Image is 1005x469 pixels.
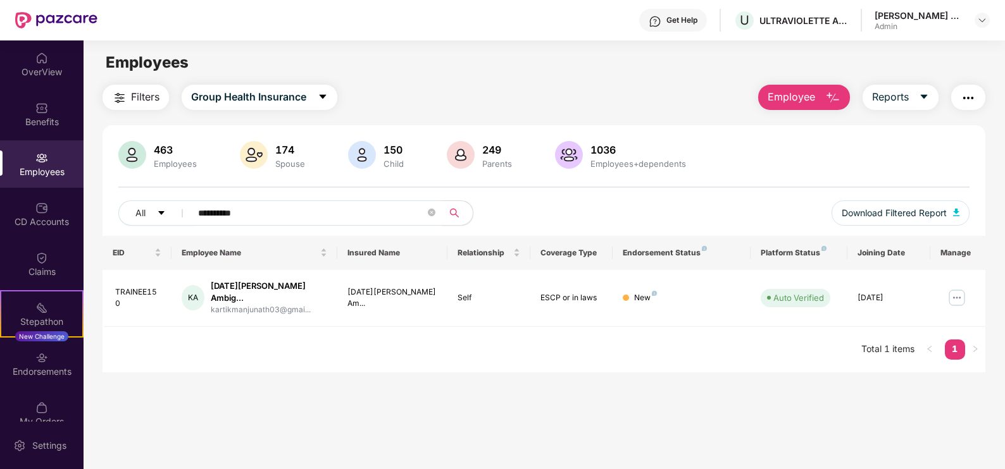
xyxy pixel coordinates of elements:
th: EID [103,236,172,270]
img: svg+xml;base64,PHN2ZyBpZD0iQmVuZWZpdHMiIHhtbG5zPSJodHRwOi8vd3d3LnczLm9yZy8yMDAwL3N2ZyIgd2lkdGg9Ij... [35,102,48,114]
div: [PERSON_NAME] E A [875,9,963,21]
button: Filters [103,85,169,110]
a: 1 [945,339,965,358]
button: Allcaret-down [118,200,196,226]
img: svg+xml;base64,PHN2ZyB4bWxucz0iaHR0cDovL3d3dy53My5vcmcvMjAwMC9zdmciIHdpZHRoPSIyNCIgaGVpZ2h0PSIyNC... [112,90,127,106]
img: svg+xml;base64,PHN2ZyB4bWxucz0iaHR0cDovL3d3dy53My5vcmcvMjAwMC9zdmciIHdpZHRoPSIyNCIgaGVpZ2h0PSIyNC... [961,90,976,106]
div: Auto Verified [773,291,824,304]
span: caret-down [318,92,328,103]
div: Get Help [666,15,697,25]
div: TRAINEE150 [115,286,161,310]
img: svg+xml;base64,PHN2ZyB4bWxucz0iaHR0cDovL3d3dy53My5vcmcvMjAwMC9zdmciIHdpZHRoPSI4IiBoZWlnaHQ9IjgiIH... [821,246,827,251]
div: ESCP or in laws [540,292,603,304]
span: search [442,208,466,218]
div: [DATE][PERSON_NAME] Am... [347,286,437,310]
img: svg+xml;base64,PHN2ZyB4bWxucz0iaHR0cDovL3d3dy53My5vcmcvMjAwMC9zdmciIHdpZHRoPSIyMSIgaGVpZ2h0PSIyMC... [35,301,48,314]
li: Total 1 items [861,339,914,360]
span: Reports [872,89,909,105]
div: kartikmanjunath03@gmai... [211,304,327,316]
button: left [920,339,940,360]
div: New Challenge [15,331,68,341]
img: svg+xml;base64,PHN2ZyBpZD0iRW5kb3JzZW1lbnRzIiB4bWxucz0iaHR0cDovL3d3dy53My5vcmcvMjAwMC9zdmciIHdpZH... [35,351,48,364]
img: svg+xml;base64,PHN2ZyB4bWxucz0iaHR0cDovL3d3dy53My5vcmcvMjAwMC9zdmciIHhtbG5zOnhsaW5rPSJodHRwOi8vd3... [348,141,376,169]
img: svg+xml;base64,PHN2ZyBpZD0iTXlfT3JkZXJzIiBkYXRhLW5hbWU9Ik15IE9yZGVycyIgeG1sbnM9Imh0dHA6Ly93d3cudz... [35,401,48,414]
img: svg+xml;base64,PHN2ZyBpZD0iRHJvcGRvd24tMzJ4MzIiIHhtbG5zPSJodHRwOi8vd3d3LnczLm9yZy8yMDAwL3N2ZyIgd2... [977,15,987,25]
span: Group Health Insurance [191,89,306,105]
button: Reportscaret-down [863,85,939,110]
div: Platform Status [761,248,837,258]
th: Joining Date [847,236,930,270]
div: Employees+dependents [588,159,689,169]
img: svg+xml;base64,PHN2ZyB4bWxucz0iaHR0cDovL3d3dy53My5vcmcvMjAwMC9zdmciIHhtbG5zOnhsaW5rPSJodHRwOi8vd3... [447,141,475,169]
span: close-circle [428,209,435,216]
div: ULTRAVIOLETTE AUTOMOTIVE PRIVATE LIMITED [759,15,848,27]
img: svg+xml;base64,PHN2ZyB4bWxucz0iaHR0cDovL3d3dy53My5vcmcvMjAwMC9zdmciIHhtbG5zOnhsaW5rPSJodHRwOi8vd3... [953,209,959,216]
img: svg+xml;base64,PHN2ZyB4bWxucz0iaHR0cDovL3d3dy53My5vcmcvMjAwMC9zdmciIHhtbG5zOnhsaW5rPSJodHRwOi8vd3... [240,141,268,169]
img: svg+xml;base64,PHN2ZyB4bWxucz0iaHR0cDovL3d3dy53My5vcmcvMjAwMC9zdmciIHdpZHRoPSI4IiBoZWlnaHQ9IjgiIH... [652,291,657,296]
div: [DATE][PERSON_NAME] Ambig... [211,280,327,304]
th: Relationship [447,236,530,270]
img: svg+xml;base64,PHN2ZyBpZD0iQ2xhaW0iIHhtbG5zPSJodHRwOi8vd3d3LnczLm9yZy8yMDAwL3N2ZyIgd2lkdGg9IjIwIi... [35,252,48,264]
img: New Pazcare Logo [15,12,97,28]
span: U [740,13,749,28]
li: Next Page [965,339,985,360]
th: Insured Name [337,236,447,270]
div: Stepathon [1,315,82,328]
div: KA [182,285,204,310]
button: Download Filtered Report [832,200,970,226]
th: Coverage Type [530,236,613,270]
div: Spouse [273,159,308,169]
img: svg+xml;base64,PHN2ZyBpZD0iSG9tZSIgeG1sbnM9Imh0dHA6Ly93d3cudzMub3JnLzIwMDAvc3ZnIiB3aWR0aD0iMjAiIG... [35,52,48,64]
button: Group Health Insurancecaret-down [182,85,337,110]
li: 1 [945,339,965,360]
span: caret-down [157,209,166,219]
div: 249 [480,143,515,156]
img: svg+xml;base64,PHN2ZyB4bWxucz0iaHR0cDovL3d3dy53My5vcmcvMjAwMC9zdmciIHhtbG5zOnhsaW5rPSJodHRwOi8vd3... [118,141,146,169]
div: [DATE] [858,292,920,304]
span: left [926,345,933,353]
span: Employees [106,53,189,71]
div: Parents [480,159,515,169]
img: svg+xml;base64,PHN2ZyB4bWxucz0iaHR0cDovL3d3dy53My5vcmcvMjAwMC9zdmciIHhtbG5zOnhsaW5rPSJodHRwOi8vd3... [825,90,840,106]
div: Settings [28,439,70,452]
img: svg+xml;base64,PHN2ZyBpZD0iU2V0dGluZy0yMHgyMCIgeG1sbnM9Imh0dHA6Ly93d3cudzMub3JnLzIwMDAvc3ZnIiB3aW... [13,439,26,452]
div: Child [381,159,406,169]
span: Download Filtered Report [842,206,947,220]
div: 150 [381,143,406,156]
div: Admin [875,21,963,32]
img: svg+xml;base64,PHN2ZyBpZD0iQ0RfQWNjb3VudHMiIGRhdGEtbmFtZT0iQ0QgQWNjb3VudHMiIHhtbG5zPSJodHRwOi8vd3... [35,202,48,214]
div: New [634,292,657,304]
span: Employee [768,89,815,105]
span: right [971,345,979,353]
img: svg+xml;base64,PHN2ZyB4bWxucz0iaHR0cDovL3d3dy53My5vcmcvMjAwMC9zdmciIHhtbG5zOnhsaW5rPSJodHRwOi8vd3... [555,141,583,169]
span: close-circle [428,207,435,219]
img: manageButton [947,288,967,308]
div: Self [458,292,520,304]
button: search [442,200,473,226]
span: caret-down [919,92,929,103]
img: svg+xml;base64,PHN2ZyB4bWxucz0iaHR0cDovL3d3dy53My5vcmcvMjAwMC9zdmciIHdpZHRoPSI4IiBoZWlnaHQ9IjgiIH... [702,246,707,251]
button: Employee [758,85,850,110]
th: Manage [930,236,985,270]
span: EID [113,248,152,258]
span: All [135,206,146,220]
button: right [965,339,985,360]
span: Relationship [458,248,511,258]
img: svg+xml;base64,PHN2ZyBpZD0iSGVscC0zMngzMiIgeG1sbnM9Imh0dHA6Ly93d3cudzMub3JnLzIwMDAvc3ZnIiB3aWR0aD... [649,15,661,28]
img: svg+xml;base64,PHN2ZyBpZD0iRW1wbG95ZWVzIiB4bWxucz0iaHR0cDovL3d3dy53My5vcmcvMjAwMC9zdmciIHdpZHRoPS... [35,152,48,164]
li: Previous Page [920,339,940,360]
div: Employees [151,159,199,169]
span: Employee Name [182,248,317,258]
div: 1036 [588,143,689,156]
div: Endorsement Status [623,248,740,258]
div: 463 [151,143,199,156]
th: Employee Name [172,236,337,270]
span: Filters [131,89,159,105]
div: 174 [273,143,308,156]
